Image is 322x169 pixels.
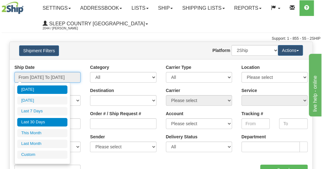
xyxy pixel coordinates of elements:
[17,107,67,115] li: Last 7 Days
[241,64,260,70] label: Location
[76,0,127,16] a: Addressbook
[241,110,263,117] label: Tracking #
[212,47,230,54] label: Platform
[308,53,321,116] iframe: chat widget
[17,96,67,105] li: [DATE]
[5,4,58,11] div: live help - online
[38,16,153,32] a: Sleep Country [GEOGRAPHIC_DATA] 2044 / [PERSON_NAME]
[17,85,67,94] li: [DATE]
[90,134,105,140] label: Sender
[241,134,266,140] label: Department
[90,110,141,117] label: Order # / Ship Request #
[166,110,183,117] label: Account
[17,129,67,137] li: This Month
[241,118,270,129] input: From
[230,0,266,16] a: Reports
[17,118,67,126] li: Last 30 Days
[17,140,67,148] li: Last Month
[127,0,153,16] a: Lists
[279,118,308,129] input: To
[48,21,145,26] span: Sleep Country [GEOGRAPHIC_DATA]
[90,87,114,94] label: Destination
[90,64,109,70] label: Category
[17,151,67,159] li: Custom
[2,2,24,14] img: logo2044.jpg
[166,87,180,94] label: Carrier
[2,36,320,41] div: Support: 1 - 855 - 55 - 2SHIP
[38,0,76,16] a: Settings
[43,25,90,32] span: 2044 / [PERSON_NAME]
[241,87,257,94] label: Service
[177,0,229,16] a: Shipping lists
[19,45,59,56] button: Shipment Filters
[153,0,177,16] a: Ship
[166,134,198,140] label: Delivery Status
[278,45,303,56] button: Actions
[166,64,191,70] label: Carrier Type
[14,64,35,70] label: Ship Date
